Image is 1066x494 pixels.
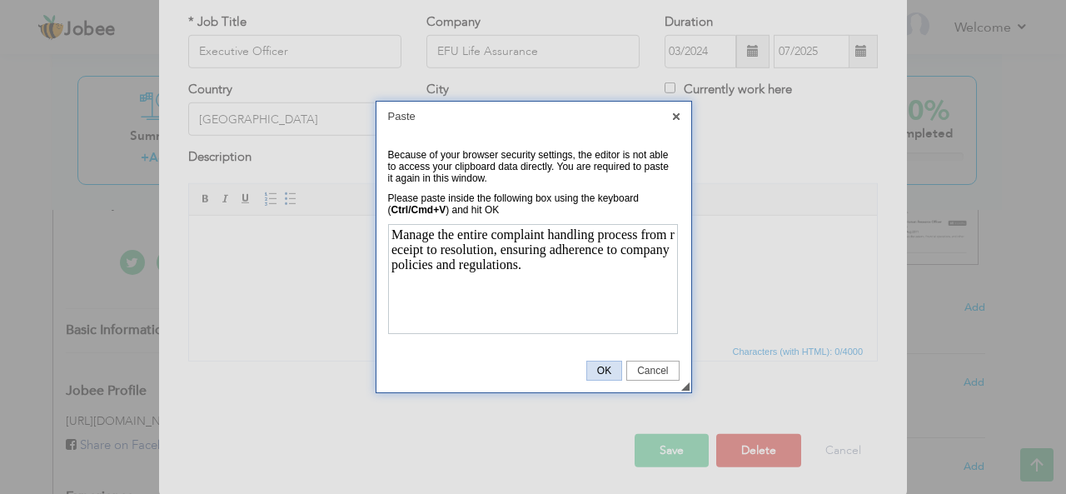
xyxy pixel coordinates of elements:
[391,204,446,216] strong: Ctrl/Cmd+V
[586,361,622,381] a: OK
[388,145,680,341] div: General
[388,224,678,334] iframe: Paste Area
[388,149,671,184] div: Because of your browser security settings, the editor is not able to access your clipboard data d...
[681,382,690,391] div: Resize
[627,365,678,377] span: Cancel
[388,192,671,216] div: Please paste inside the following box using the keyboard ( ) and hit OK
[669,109,684,124] a: Close
[376,102,691,131] div: Paste
[626,361,679,381] a: Cancel
[587,365,621,377] span: OK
